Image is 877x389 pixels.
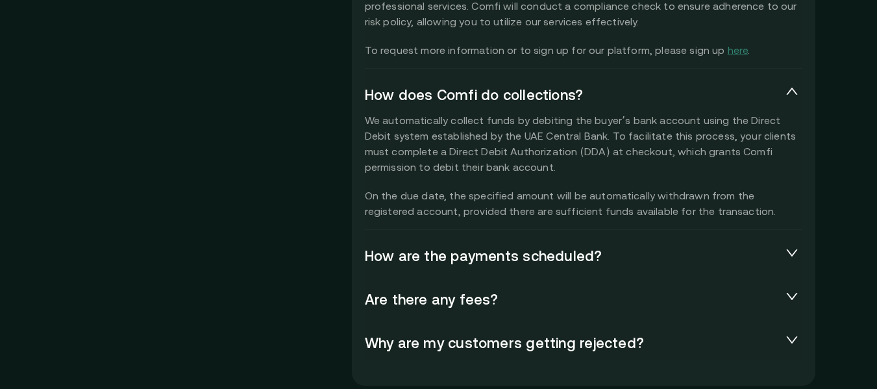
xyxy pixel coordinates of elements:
[785,246,798,259] span: collapsed
[365,112,802,219] p: We automatically collect funds by debiting the buyer’s bank account using the Direct Debit system...
[365,334,782,353] span: Why are my customers getting rejected?
[785,333,798,346] span: collapsed
[365,79,802,112] div: How does Comfi do collections?
[365,283,802,317] div: Are there any fees?
[728,44,748,56] a: here
[365,86,782,105] span: How does Comfi do collections?
[785,290,798,303] span: collapsed
[365,240,802,273] div: How are the payments scheduled?
[365,327,802,360] div: Why are my customers getting rejected?
[785,85,798,98] span: expanded
[365,247,782,266] span: How are the payments scheduled?
[365,291,782,309] span: Are there any fees?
